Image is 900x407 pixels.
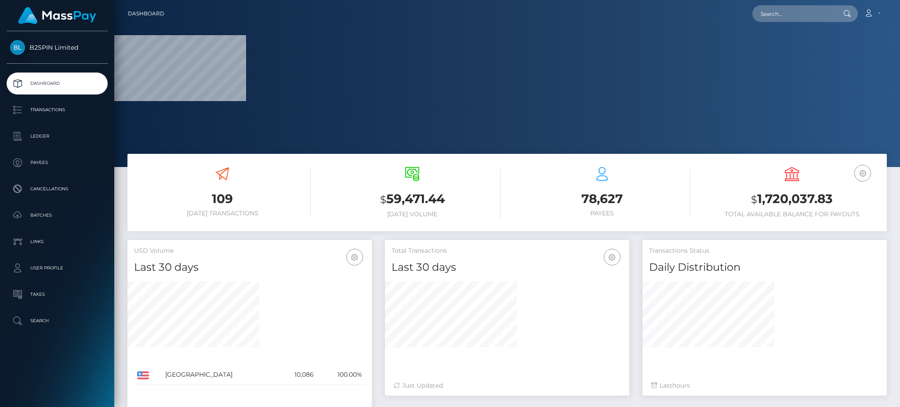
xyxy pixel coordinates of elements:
[380,193,386,206] small: $
[7,99,108,121] a: Transactions
[10,130,104,143] p: Ledger
[7,310,108,332] a: Search
[7,73,108,94] a: Dashboard
[651,381,878,390] div: Last hours
[10,182,104,196] p: Cancellations
[10,103,104,116] p: Transactions
[128,4,164,23] a: Dashboard
[10,156,104,169] p: Payees
[134,210,311,217] h6: [DATE] Transactions
[7,178,108,200] a: Cancellations
[7,204,108,226] a: Batches
[10,314,104,327] p: Search
[7,152,108,174] a: Payees
[514,190,690,207] h3: 78,627
[10,40,25,55] img: B2SPIN Limited
[394,381,621,390] div: Just Updated
[324,211,501,218] h6: [DATE] Volume
[317,365,365,385] td: 100.00%
[134,190,311,207] h3: 109
[134,260,365,275] h4: Last 30 days
[704,211,880,218] h6: Total Available Balance for Payouts
[649,247,880,255] h5: Transactions Status
[514,210,690,217] h6: Payees
[7,257,108,279] a: User Profile
[751,193,757,206] small: $
[7,283,108,305] a: Taxes
[7,231,108,253] a: Links
[10,262,104,275] p: User Profile
[392,247,623,255] h5: Total Transactions
[704,190,880,208] h3: 1,720,037.83
[10,209,104,222] p: Batches
[134,247,365,255] h5: USD Volume
[277,365,317,385] td: 10,086
[7,44,108,51] span: B2SPIN Limited
[162,365,277,385] td: [GEOGRAPHIC_DATA]
[18,7,96,24] img: MassPay Logo
[10,77,104,90] p: Dashboard
[324,190,501,208] h3: 59,471.44
[752,5,835,22] input: Search...
[7,125,108,147] a: Ledger
[649,260,880,275] h4: Daily Distribution
[392,260,623,275] h4: Last 30 days
[10,288,104,301] p: Taxes
[10,235,104,248] p: Links
[137,371,149,379] img: US.png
